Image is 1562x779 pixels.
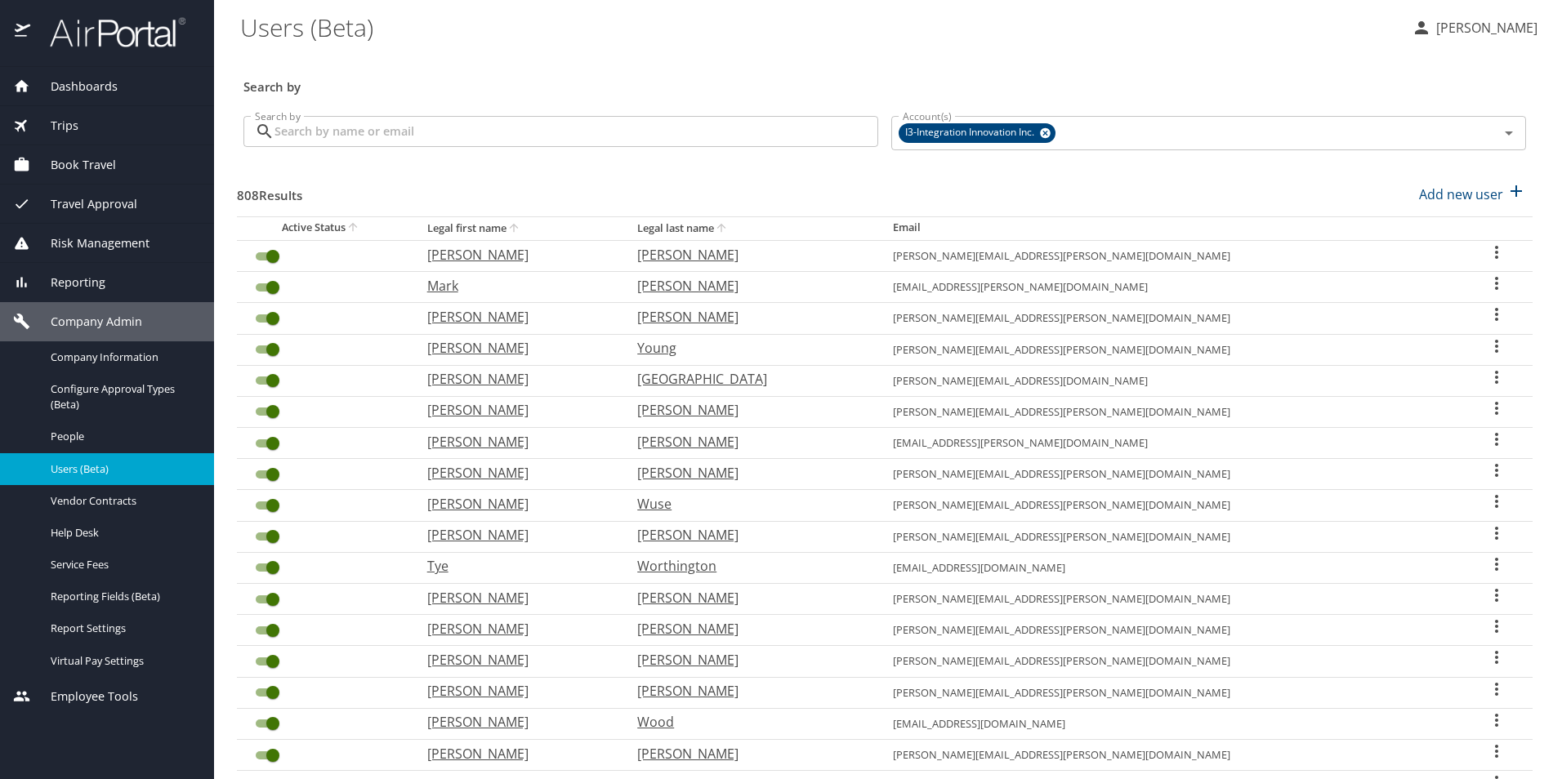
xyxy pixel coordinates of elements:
[880,552,1461,583] td: [EMAIL_ADDRESS][DOMAIN_NAME]
[1405,13,1544,42] button: [PERSON_NAME]
[637,400,859,420] p: [PERSON_NAME]
[237,176,302,205] h3: 808 Results
[30,313,142,331] span: Company Admin
[880,584,1461,615] td: [PERSON_NAME][EMAIL_ADDRESS][PERSON_NAME][DOMAIN_NAME]
[880,334,1461,365] td: [PERSON_NAME][EMAIL_ADDRESS][PERSON_NAME][DOMAIN_NAME]
[899,123,1055,143] div: I3-Integration Innovation Inc.
[1419,185,1503,204] p: Add new user
[899,124,1044,141] span: I3-Integration Innovation Inc.
[880,428,1461,459] td: [EMAIL_ADDRESS][PERSON_NAME][DOMAIN_NAME]
[880,459,1461,490] td: [PERSON_NAME][EMAIL_ADDRESS][PERSON_NAME][DOMAIN_NAME]
[624,216,879,240] th: Legal last name
[427,338,605,358] p: [PERSON_NAME]
[637,432,859,452] p: [PERSON_NAME]
[427,432,605,452] p: [PERSON_NAME]
[637,245,859,265] p: [PERSON_NAME]
[637,463,859,483] p: [PERSON_NAME]
[243,68,1526,96] h3: Search by
[51,525,194,541] span: Help Desk
[30,78,118,96] span: Dashboards
[51,461,194,477] span: Users (Beta)
[51,621,194,636] span: Report Settings
[346,220,362,236] button: sort
[880,216,1461,240] th: Email
[880,708,1461,739] td: [EMAIL_ADDRESS][DOMAIN_NAME]
[714,221,730,237] button: sort
[427,744,605,763] p: [PERSON_NAME]
[637,338,859,358] p: Young
[51,557,194,572] span: Service Fees
[1412,176,1533,212] button: Add new user
[427,307,605,327] p: [PERSON_NAME]
[637,307,859,327] p: [PERSON_NAME]
[637,276,859,296] p: [PERSON_NAME]
[427,400,605,420] p: [PERSON_NAME]
[637,712,859,732] p: Wood
[427,556,605,576] p: Tye
[427,588,605,608] p: [PERSON_NAME]
[414,216,625,240] th: Legal first name
[427,245,605,265] p: [PERSON_NAME]
[30,156,116,174] span: Book Travel
[1497,122,1520,145] button: Open
[51,653,194,669] span: Virtual Pay Settings
[274,116,878,147] input: Search by name or email
[51,493,194,509] span: Vendor Contracts
[15,16,32,48] img: icon-airportal.png
[30,688,138,706] span: Employee Tools
[880,646,1461,677] td: [PERSON_NAME][EMAIL_ADDRESS][PERSON_NAME][DOMAIN_NAME]
[880,677,1461,708] td: [PERSON_NAME][EMAIL_ADDRESS][PERSON_NAME][DOMAIN_NAME]
[240,2,1399,52] h1: Users (Beta)
[637,556,859,576] p: Worthington
[427,369,605,389] p: [PERSON_NAME]
[880,739,1461,770] td: [PERSON_NAME][EMAIL_ADDRESS][PERSON_NAME][DOMAIN_NAME]
[427,525,605,545] p: [PERSON_NAME]
[32,16,185,48] img: airportal-logo.png
[427,494,605,514] p: [PERSON_NAME]
[51,429,194,444] span: People
[30,117,78,135] span: Trips
[237,216,414,240] th: Active Status
[1431,18,1537,38] p: [PERSON_NAME]
[30,234,150,252] span: Risk Management
[880,303,1461,334] td: [PERSON_NAME][EMAIL_ADDRESS][PERSON_NAME][DOMAIN_NAME]
[427,619,605,639] p: [PERSON_NAME]
[427,276,605,296] p: Mark
[637,588,859,608] p: [PERSON_NAME]
[637,650,859,670] p: [PERSON_NAME]
[880,396,1461,427] td: [PERSON_NAME][EMAIL_ADDRESS][PERSON_NAME][DOMAIN_NAME]
[637,369,859,389] p: [GEOGRAPHIC_DATA]
[51,381,194,412] span: Configure Approval Types (Beta)
[51,349,194,365] span: Company Information
[427,681,605,701] p: [PERSON_NAME]
[427,650,605,670] p: [PERSON_NAME]
[880,615,1461,646] td: [PERSON_NAME][EMAIL_ADDRESS][PERSON_NAME][DOMAIN_NAME]
[637,619,859,639] p: [PERSON_NAME]
[880,272,1461,303] td: [EMAIL_ADDRESS][PERSON_NAME][DOMAIN_NAME]
[507,221,523,237] button: sort
[427,463,605,483] p: [PERSON_NAME]
[637,494,859,514] p: Wuse
[637,744,859,763] p: [PERSON_NAME]
[880,521,1461,552] td: [PERSON_NAME][EMAIL_ADDRESS][PERSON_NAME][DOMAIN_NAME]
[427,712,605,732] p: [PERSON_NAME]
[880,490,1461,521] td: [PERSON_NAME][EMAIL_ADDRESS][PERSON_NAME][DOMAIN_NAME]
[51,589,194,604] span: Reporting Fields (Beta)
[880,240,1461,271] td: [PERSON_NAME][EMAIL_ADDRESS][PERSON_NAME][DOMAIN_NAME]
[880,365,1461,396] td: [PERSON_NAME][EMAIL_ADDRESS][DOMAIN_NAME]
[637,525,859,545] p: [PERSON_NAME]
[30,195,137,213] span: Travel Approval
[30,274,105,292] span: Reporting
[637,681,859,701] p: [PERSON_NAME]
